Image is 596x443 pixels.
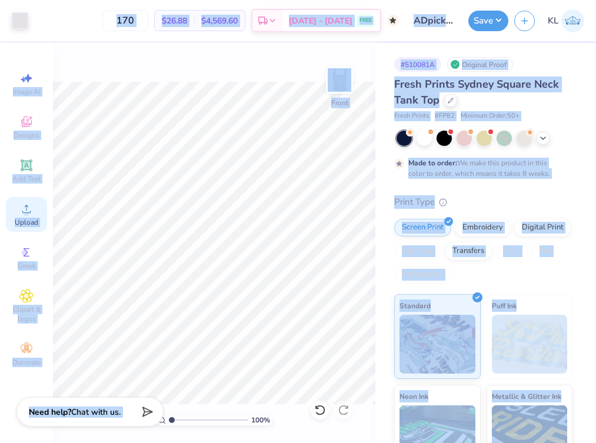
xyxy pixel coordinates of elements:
strong: Made to order: [408,158,457,168]
div: Transfers [445,242,492,260]
span: Designs [14,131,39,140]
div: Screen Print [394,219,451,237]
span: $4,569.60 [201,15,238,27]
div: Original Proof [447,57,513,72]
span: # FP82 [435,111,455,121]
div: Rhinestones [394,266,451,284]
span: Puff Ink [492,299,517,312]
div: Front [331,98,348,108]
div: Foil [532,242,560,260]
strong: Need help? [29,407,71,418]
span: Fresh Prints Sydney Square Neck Tank Top [394,77,559,107]
div: Vinyl [495,242,528,260]
span: Clipart & logos [6,305,47,324]
img: Puff Ink [492,315,568,374]
div: We make this product in this color to order, which means it takes 8 weeks. [408,158,553,179]
img: Standard [399,315,475,374]
span: Greek [18,261,36,271]
span: FREE [359,16,372,25]
span: [DATE] - [DATE] [289,15,352,27]
div: Digital Print [514,219,571,237]
span: Decorate [12,358,41,367]
span: Minimum Order: 50 + [461,111,520,121]
img: Katelyn Lizano [561,9,584,32]
span: Fresh Prints [394,111,429,121]
input: – – [102,10,148,31]
span: Add Text [12,174,41,184]
div: Print Type [394,195,572,209]
div: Applique [394,242,441,260]
span: Chat with us. [71,407,121,418]
span: Metallic & Glitter Ink [492,390,561,402]
span: KL [548,14,558,28]
span: Standard [399,299,431,312]
span: $26.88 [162,15,187,27]
input: Untitled Design [405,9,462,32]
div: Embroidery [455,219,511,237]
button: Save [468,11,508,31]
span: 100 % [251,415,270,425]
div: # 510081A [394,57,441,72]
span: Neon Ink [399,390,428,402]
span: Upload [15,218,38,227]
img: Front [328,68,351,92]
span: Image AI [13,87,41,96]
a: KL [548,9,584,32]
